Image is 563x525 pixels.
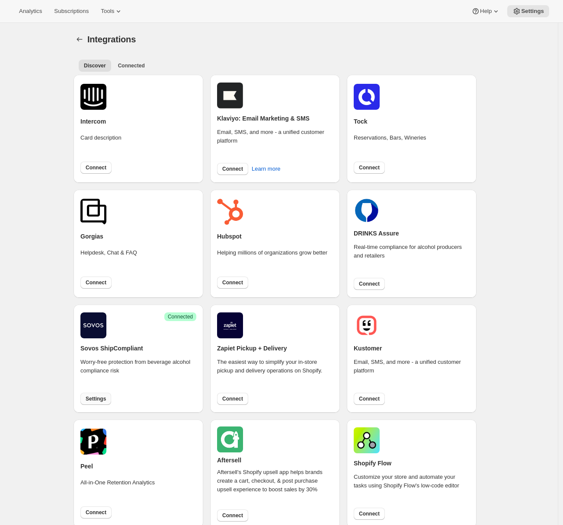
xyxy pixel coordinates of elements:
h2: Kustomer [354,344,382,353]
span: Connect [359,164,380,171]
button: Connect [80,162,112,174]
img: shopifyflow.png [354,427,380,453]
h2: Gorgias [80,232,103,241]
span: Connect [86,164,106,171]
div: Email, SMS, and more - a unified customer platform [354,358,470,387]
span: Connect [359,510,380,517]
button: Connect [354,508,385,520]
h2: Intercom [80,117,106,126]
h2: Tock [354,117,368,126]
button: Connect [217,509,248,522]
div: Helping millions of organizations grow better [217,248,327,269]
div: Card description [80,134,122,154]
button: Connect [217,277,248,289]
button: Analytics [14,5,47,17]
img: peel.png [80,429,106,455]
span: Analytics [19,8,42,15]
span: Connect [222,395,243,402]
button: Connect [80,506,112,519]
div: The easiest way to simplify your in-store pickup and delivery operations on Shopify. [217,358,333,387]
span: Help [480,8,492,15]
h2: Shopify Flow [354,459,391,468]
button: Connect [80,277,112,289]
button: Settings [507,5,549,17]
div: Real-time compliance for alcohol producers and retailers [354,243,470,272]
h2: Peel [80,462,93,471]
span: Connect [86,509,106,516]
span: Connect [86,279,106,286]
span: Discover [84,62,106,69]
span: Connect [222,512,243,519]
button: Help [466,5,505,17]
button: Settings [80,393,111,405]
button: Subscriptions [49,5,94,17]
div: Reservations, Bars, Wineries [354,134,426,154]
button: All customers [79,60,111,72]
img: intercom.png [80,84,106,110]
h2: DRINKS Assure [354,229,399,238]
button: Connect [354,393,385,405]
span: Learn more [252,165,280,173]
button: Tools [96,5,128,17]
img: tockicon.png [354,84,380,110]
button: Learn more [246,162,285,176]
button: Connect [217,163,248,175]
div: Email, SMS, and more - a unified customer platform [217,128,333,157]
span: Connect [222,165,243,172]
h2: Hubspot [217,232,242,241]
img: shipcompliant.png [80,312,106,338]
span: Settings [86,395,106,402]
span: Connect [359,395,380,402]
span: Connected [168,313,193,320]
img: gorgias.png [80,199,106,225]
img: drinks.png [354,197,380,223]
div: Helpdesk, Chat & FAQ [80,248,137,269]
span: Subscriptions [54,8,89,15]
button: Settings [74,33,86,45]
button: Connect [354,162,385,174]
div: Aftersell's Shopify upsell app helps brands create a cart, checkout, & post purchase upsell exper... [217,468,333,506]
span: Settings [521,8,544,15]
h2: Zapiet Pickup + Delivery [217,344,287,353]
div: Worry-free protection from beverage alcohol compliance risk [80,358,196,387]
div: All-in-One Retention Analytics [80,478,155,499]
h2: Aftersell [217,456,241,465]
span: Integrations [87,35,136,44]
span: Connect [222,279,243,286]
button: Connect [354,278,385,290]
span: Tools [101,8,114,15]
h2: Sovos ShipCompliant [80,344,143,353]
span: Connected [118,62,145,69]
button: Connect [217,393,248,405]
div: Customize your store and automate your tasks using Shopify Flow's low-code editor [354,473,470,502]
h2: Klaviyo: Email Marketing & SMS [217,114,310,123]
img: aftersell.png [217,426,243,452]
img: zapiet.jpg [217,312,243,338]
span: Connect [359,280,380,287]
img: hubspot.png [217,199,243,225]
